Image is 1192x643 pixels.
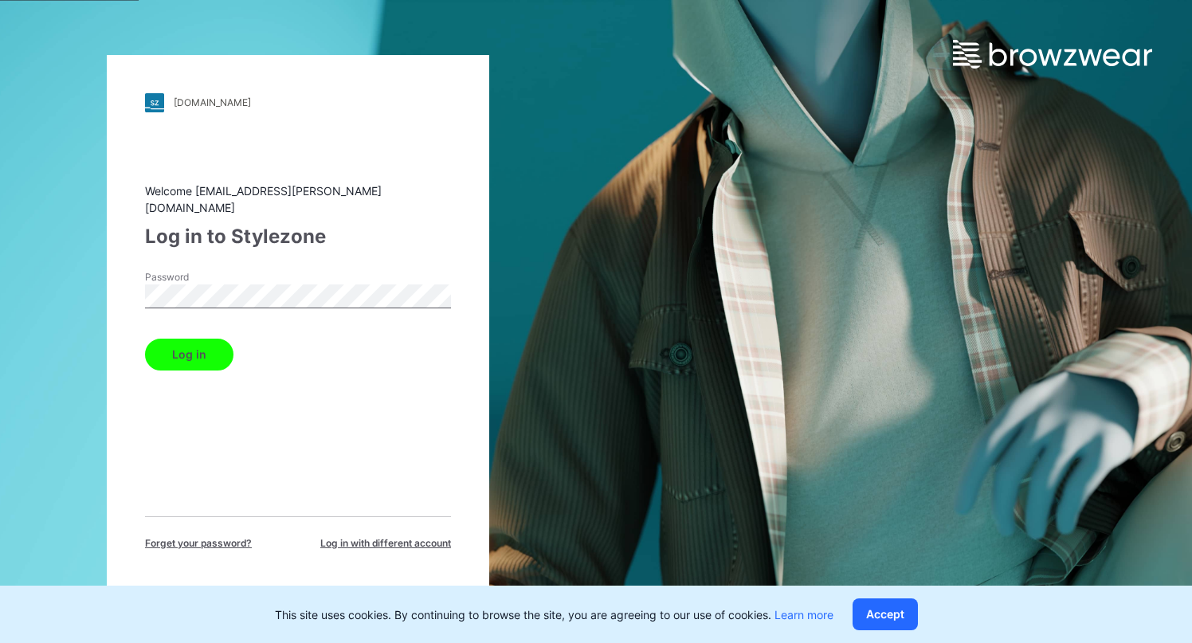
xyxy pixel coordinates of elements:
[774,608,833,621] a: Learn more
[145,536,252,551] span: Forget your password?
[145,339,233,371] button: Log in
[275,606,833,623] p: This site uses cookies. By continuing to browse the site, you are agreeing to our use of cookies.
[145,270,257,284] label: Password
[145,93,164,112] img: stylezone-logo.562084cfcfab977791bfbf7441f1a819.svg
[174,96,251,108] div: [DOMAIN_NAME]
[145,182,451,216] div: Welcome [EMAIL_ADDRESS][PERSON_NAME][DOMAIN_NAME]
[853,598,918,630] button: Accept
[145,93,451,112] a: [DOMAIN_NAME]
[320,536,451,551] span: Log in with different account
[953,40,1152,69] img: browzwear-logo.e42bd6dac1945053ebaf764b6aa21510.svg
[145,222,451,251] div: Log in to Stylezone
